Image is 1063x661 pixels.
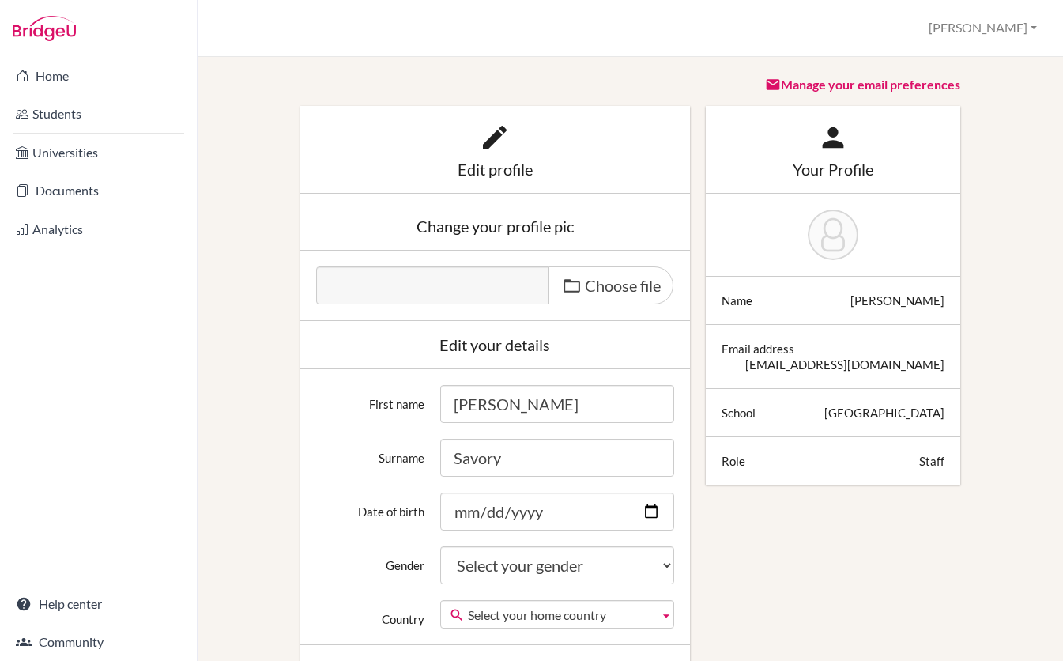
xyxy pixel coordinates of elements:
[765,77,960,92] a: Manage your email preferences
[3,213,194,245] a: Analytics
[316,337,675,353] div: Edit your details
[745,357,944,372] div: [EMAIL_ADDRESS][DOMAIN_NAME]
[922,13,1044,43] button: [PERSON_NAME]
[308,439,433,466] label: Surname
[316,161,675,177] div: Edit profile
[722,293,752,308] div: Name
[308,493,433,519] label: Date of birth
[468,601,653,629] span: Select your home country
[308,600,433,627] label: Country
[3,60,194,92] a: Home
[919,453,944,469] div: Staff
[722,161,944,177] div: Your Profile
[308,385,433,412] label: First name
[316,218,675,234] div: Change your profile pic
[722,341,794,357] div: Email address
[3,175,194,206] a: Documents
[308,546,433,573] label: Gender
[824,405,944,421] div: [GEOGRAPHIC_DATA]
[850,293,944,308] div: [PERSON_NAME]
[3,588,194,620] a: Help center
[13,16,76,41] img: Bridge-U
[722,405,756,421] div: School
[3,626,194,658] a: Community
[585,276,661,295] span: Choose file
[722,453,745,469] div: Role
[3,137,194,168] a: Universities
[3,98,194,130] a: Students
[808,210,858,260] img: Andrew Savory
